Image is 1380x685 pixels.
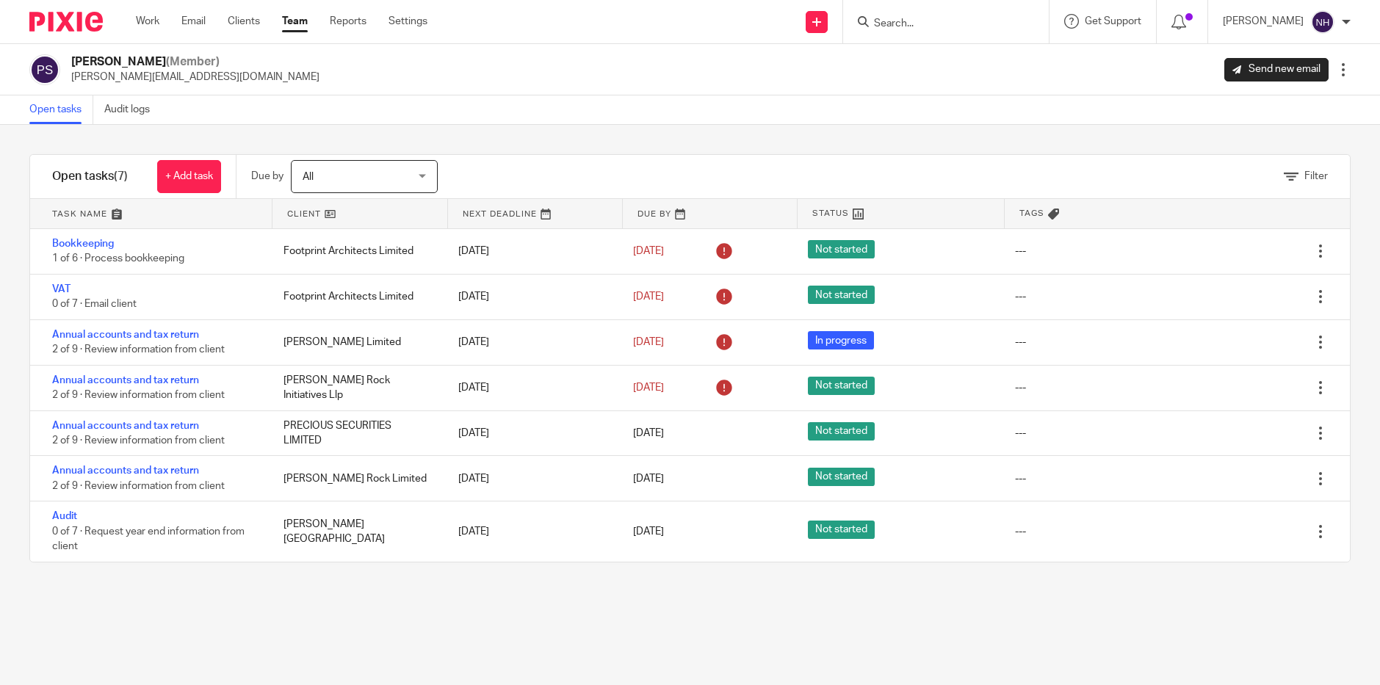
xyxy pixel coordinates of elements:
[269,366,444,410] div: [PERSON_NAME] Rock Initiatives Llp
[808,240,875,258] span: Not started
[181,14,206,29] a: Email
[633,337,664,347] span: [DATE]
[52,299,137,309] span: 0 of 7 · Email client
[166,56,220,68] span: (Member)
[52,239,114,249] a: Bookkeeping
[52,330,199,340] a: Annual accounts and tax return
[444,236,618,266] div: [DATE]
[269,282,444,311] div: Footprint Architects Limited
[1015,380,1026,395] div: ---
[1015,244,1026,258] div: ---
[52,526,245,552] span: 0 of 7 · Request year end information from client
[808,422,875,441] span: Not started
[269,464,444,493] div: [PERSON_NAME] Rock Limited
[136,14,159,29] a: Work
[269,510,444,554] div: [PERSON_NAME] [GEOGRAPHIC_DATA]
[389,14,427,29] a: Settings
[269,411,444,456] div: PRECIOUS SECURITIES LIMITED
[1085,16,1141,26] span: Get Support
[29,12,103,32] img: Pixie
[269,236,444,266] div: Footprint Architects Limited
[282,14,308,29] a: Team
[444,327,618,357] div: [DATE]
[330,14,366,29] a: Reports
[228,14,260,29] a: Clients
[52,344,225,355] span: 2 of 9 · Review information from client
[1311,10,1334,34] img: svg%3E
[29,54,60,85] img: svg%3E
[633,383,664,393] span: [DATE]
[1015,335,1026,349] div: ---
[444,373,618,402] div: [DATE]
[104,95,161,124] a: Audit logs
[444,282,618,311] div: [DATE]
[808,377,875,395] span: Not started
[71,54,319,70] h2: [PERSON_NAME]
[444,418,618,448] div: [DATE]
[444,517,618,546] div: [DATE]
[1015,426,1026,441] div: ---
[1223,14,1304,29] p: [PERSON_NAME]
[52,254,184,264] span: 1 of 6 · Process bookkeeping
[1304,171,1328,181] span: Filter
[633,474,664,484] span: [DATE]
[808,286,875,304] span: Not started
[808,521,875,539] span: Not started
[52,421,199,431] a: Annual accounts and tax return
[873,18,1005,31] input: Search
[52,169,128,184] h1: Open tasks
[633,291,664,302] span: [DATE]
[444,464,618,493] div: [DATE]
[157,160,221,193] a: + Add task
[52,375,199,385] a: Annual accounts and tax return
[29,95,93,124] a: Open tasks
[269,327,444,357] div: [PERSON_NAME] Limited
[52,390,225,400] span: 2 of 9 · Review information from client
[71,70,319,84] p: [PERSON_NAME][EMAIL_ADDRESS][DOMAIN_NAME]
[52,465,199,476] a: Annual accounts and tax return
[633,428,664,438] span: [DATE]
[52,435,225,446] span: 2 of 9 · Review information from client
[1224,58,1329,81] a: Send new email
[808,468,875,486] span: Not started
[114,170,128,182] span: (7)
[1015,524,1026,539] div: ---
[808,331,874,349] span: In progress
[633,246,664,256] span: [DATE]
[52,511,77,521] a: Audit
[812,207,849,220] span: Status
[303,172,314,182] span: All
[251,169,283,184] p: Due by
[1019,207,1044,220] span: Tags
[1015,289,1026,304] div: ---
[633,526,664,537] span: [DATE]
[52,481,225,491] span: 2 of 9 · Review information from client
[52,284,71,294] a: VAT
[1015,471,1026,486] div: ---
